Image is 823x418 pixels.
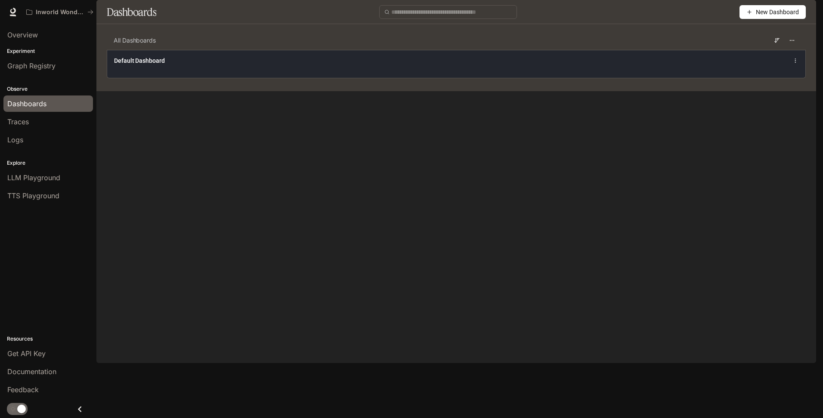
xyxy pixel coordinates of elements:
[114,36,156,45] span: All Dashboards
[739,5,806,19] button: New Dashboard
[22,3,97,21] button: All workspaces
[114,56,165,65] a: Default Dashboard
[36,9,84,16] p: Inworld Wonderland
[107,3,156,21] h1: Dashboards
[756,7,799,17] span: New Dashboard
